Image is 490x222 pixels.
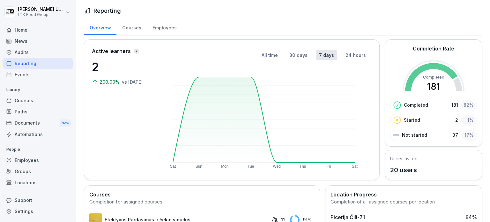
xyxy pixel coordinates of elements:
h5: Users invited [390,155,418,162]
a: Audits [3,47,73,58]
div: 82 % [461,100,475,110]
a: Groups [3,166,73,177]
text: Fri [327,164,331,169]
div: 1 % [461,115,475,125]
p: 2 [92,58,156,75]
div: 84 % [465,213,477,221]
button: All time [258,50,281,60]
div: Support [3,195,73,206]
text: Sat [170,164,176,169]
a: Courses [3,95,73,106]
a: Courses [116,19,147,35]
p: Active learners [92,47,131,55]
a: Locations [3,177,73,188]
p: Library [3,85,73,95]
p: Started [404,117,420,123]
h2: Courses [89,191,315,198]
text: Thu [300,164,306,169]
div: Completion of all assigned courses per location [330,198,477,206]
div: Completion for assigned courses [89,198,315,206]
text: Tue [248,164,254,169]
a: Employees [3,155,73,166]
a: Settings [3,206,73,217]
text: Mon [221,164,228,169]
div: Picerija Čili-71 [330,213,365,221]
p: 200.00% [100,79,121,85]
a: News [3,35,73,47]
button: 24 hours [342,50,369,60]
a: Employees [147,19,182,35]
p: LTK Food Group [18,12,64,17]
p: [PERSON_NAME] Umbrasaitė [18,7,64,12]
text: Wed [273,164,281,169]
a: Automations [3,129,73,140]
p: 2 [455,117,458,123]
h2: Completion Rate [413,45,454,52]
p: Completed [404,102,428,108]
text: Sun [196,164,202,169]
button: 7 days [316,50,337,60]
p: 20 users [390,165,418,175]
p: vs [DATE] [122,79,143,85]
div: New [60,119,71,127]
a: Home [3,24,73,35]
p: People [3,144,73,155]
text: Sat [352,164,358,169]
div: 17 % [461,130,475,140]
a: DocumentsNew [3,117,73,129]
h2: Location Progress [330,191,477,198]
h1: Reporting [93,6,121,15]
button: 30 days [286,50,311,60]
a: Reporting [3,58,73,69]
a: Overview [84,19,116,35]
p: Not started [402,132,427,138]
a: Paths [3,106,73,117]
a: Events [3,69,73,80]
div: Documents [3,117,73,129]
p: 181 [451,102,458,108]
p: 37 [452,132,458,138]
